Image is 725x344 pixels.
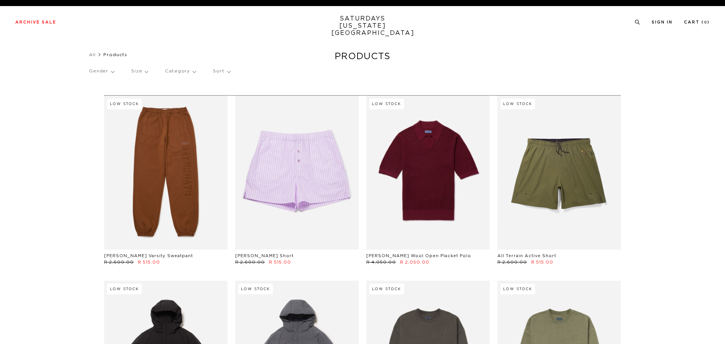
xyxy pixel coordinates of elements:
[131,63,148,80] p: Size
[369,284,404,294] div: Low Stock
[497,260,527,264] span: R 2,600.00
[89,63,114,80] p: Gender
[684,20,710,24] a: Cart (0)
[366,260,396,264] span: R 4,050.00
[107,284,142,294] div: Low Stock
[238,284,273,294] div: Low Stock
[213,63,230,80] p: Sort
[104,254,193,258] a: [PERSON_NAME] Varsity Sweatpant
[704,21,707,24] small: 0
[369,99,404,109] div: Low Stock
[366,254,471,258] a: [PERSON_NAME] Wool Open Placket Polo
[165,63,196,80] p: Category
[331,15,394,37] a: SATURDAYS[US_STATE][GEOGRAPHIC_DATA]
[235,254,294,258] a: [PERSON_NAME] Short
[531,260,553,264] span: R 515.00
[103,52,127,57] span: Products
[107,99,142,109] div: Low Stock
[15,20,56,24] a: Archive Sale
[500,99,535,109] div: Low Stock
[652,20,673,24] a: Sign In
[497,254,556,258] a: All Terrain Active Short
[400,260,429,264] span: R 2,050.00
[269,260,291,264] span: R 515.00
[138,260,160,264] span: R 515.00
[104,260,134,264] span: R 2,600.00
[89,52,96,57] a: All
[235,260,265,264] span: R 2,600.00
[500,284,535,294] div: Low Stock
